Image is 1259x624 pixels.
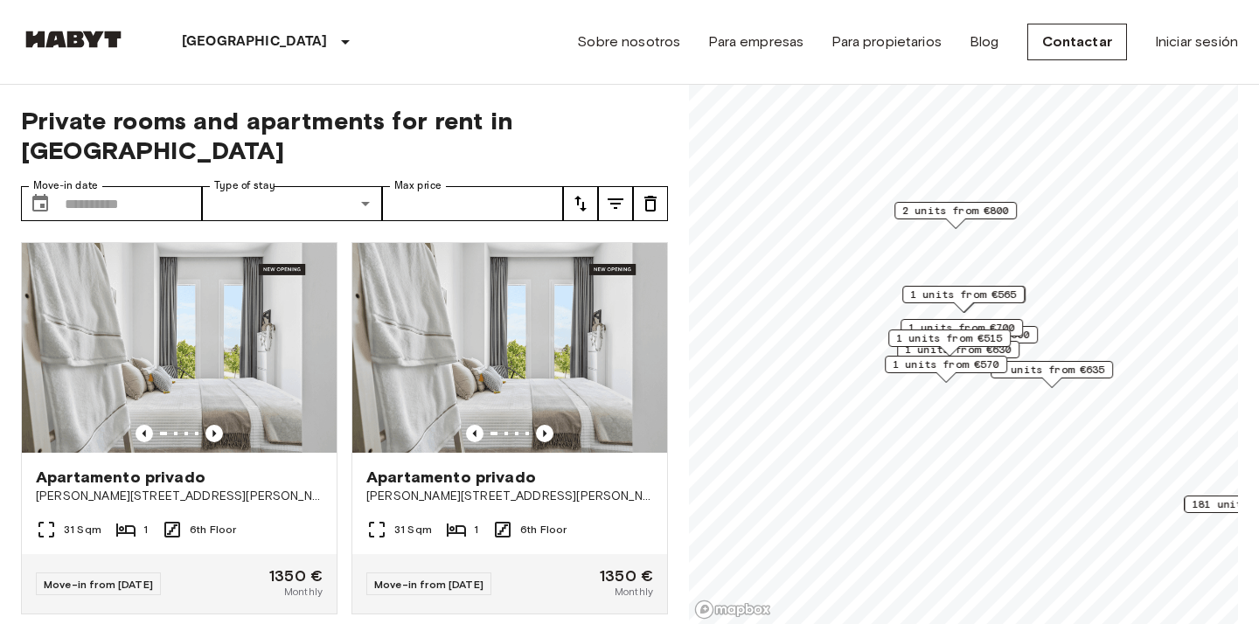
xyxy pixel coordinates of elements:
[905,342,1012,357] span: 1 units from €630
[474,522,478,537] span: 1
[205,425,223,442] button: Previous image
[64,522,101,537] span: 31 Sqm
[520,522,567,537] span: 6th Floor
[991,361,1113,388] div: Map marker
[901,319,1023,346] div: Map marker
[143,522,148,537] span: 1
[269,568,323,584] span: 1350 €
[902,286,1025,313] div: Map marker
[214,178,275,193] label: Type of stay
[21,106,668,165] span: Private rooms and apartments for rent in [GEOGRAPHIC_DATA]
[896,330,1003,346] span: 1 units from €515
[577,31,680,52] a: Sobre nosotros
[1027,24,1127,60] a: Contactar
[374,578,483,591] span: Move-in from [DATE]
[893,357,999,372] span: 1 units from €570
[615,584,653,600] span: Monthly
[284,584,323,600] span: Monthly
[33,178,98,193] label: Move-in date
[394,178,442,193] label: Max price
[536,425,553,442] button: Previous image
[366,467,536,488] span: Apartamento privado
[351,242,668,614] a: Marketing picture of unit ES-15-102-614-001Previous imagePrevious imageApartamento privado[PERSON...
[902,203,1009,218] span: 2 units from €800
[21,242,337,614] a: Marketing picture of unit ES-15-102-608-001Previous imagePrevious imageApartamento privado[PERSON...
[598,186,633,221] button: tune
[394,522,432,537] span: 31 Sqm
[888,329,1011,357] div: Map marker
[352,243,667,453] img: Marketing picture of unit ES-15-102-614-001
[563,186,598,221] button: tune
[600,568,653,584] span: 1350 €
[366,488,653,505] span: [PERSON_NAME][STREET_ADDRESS][PERSON_NAME][PERSON_NAME]
[190,522,236,537] span: 6th Floor
[633,186,668,221] button: tune
[22,243,337,453] img: Marketing picture of unit ES-15-102-608-001
[182,31,328,52] p: [GEOGRAPHIC_DATA]
[44,578,153,591] span: Move-in from [DATE]
[694,600,771,620] a: Mapbox logo
[36,467,205,488] span: Apartamento privado
[36,488,323,505] span: [PERSON_NAME][STREET_ADDRESS][PERSON_NAME][PERSON_NAME]
[908,320,1015,336] span: 1 units from €700
[466,425,483,442] button: Previous image
[910,287,1017,302] span: 1 units from €565
[970,31,999,52] a: Blog
[894,202,1017,229] div: Map marker
[23,186,58,221] button: Choose date
[708,31,803,52] a: Para empresas
[923,327,1030,343] span: 1 units from €600
[21,31,126,48] img: Habyt
[831,31,942,52] a: Para propietarios
[136,425,153,442] button: Previous image
[998,362,1105,378] span: 1 units from €635
[885,356,1007,383] div: Map marker
[1155,31,1238,52] a: Iniciar sesión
